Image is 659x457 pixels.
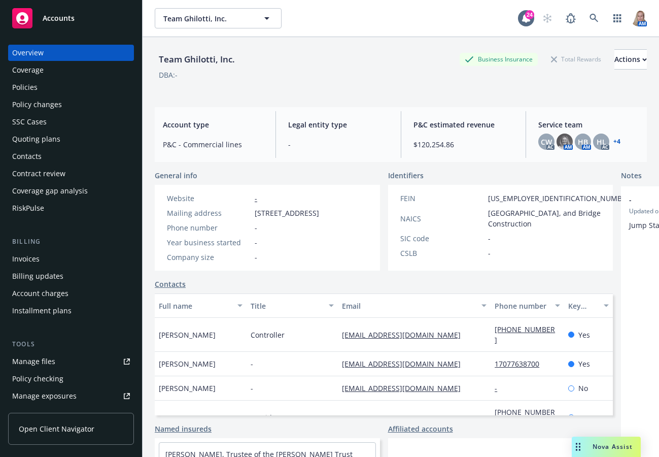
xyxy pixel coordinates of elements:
button: Actions [614,49,647,70]
span: Notes [621,170,642,182]
span: No [578,383,588,394]
span: - [251,383,253,394]
span: [PERSON_NAME] [159,383,216,394]
div: Account charges [12,285,68,302]
span: P&C estimated revenue [413,119,514,130]
a: Manage files [8,353,134,370]
span: - [488,248,491,258]
div: Team Ghilotti, Inc. [155,53,239,66]
a: Search [584,8,604,28]
a: Named insureds [155,423,212,434]
span: - [255,222,257,233]
span: Manage exposures [8,388,134,404]
div: Title [251,301,323,311]
span: Legal entity type [288,119,389,130]
span: Yes [578,330,590,340]
span: Open Client Navigator [19,423,94,434]
span: [STREET_ADDRESS] [255,208,319,218]
a: SSC Cases [8,114,134,130]
span: Team Ghilotti, Inc. [163,13,251,24]
div: SIC code [400,233,484,244]
a: [EMAIL_ADDRESS][DOMAIN_NAME] [342,413,469,422]
span: - [251,358,253,369]
span: Accounts [43,14,75,22]
a: [PHONE_NUMBER] [495,407,555,428]
span: President [251,412,283,423]
a: - [255,193,257,203]
span: Account type [163,119,263,130]
div: Quoting plans [12,131,60,147]
div: Mailing address [167,208,251,218]
a: Report a Bug [561,8,581,28]
a: Overview [8,45,134,61]
a: Accounts [8,4,134,32]
div: Manage exposures [12,388,77,404]
span: Yes [578,358,590,369]
div: Policy changes [12,96,62,113]
div: Key contact [568,301,598,311]
div: Drag to move [572,437,584,457]
span: Identifiers [388,170,424,181]
div: Policies [12,79,38,95]
div: Coverage gap analysis [12,183,88,199]
div: 24 [525,10,534,19]
button: Full name [155,293,247,318]
span: [PERSON_NAME] [159,358,216,369]
button: Key contact [564,293,613,318]
div: Tools [8,339,134,349]
a: Start snowing [537,8,558,28]
div: DBA: - [159,70,178,80]
a: Policies [8,79,134,95]
span: [PERSON_NAME] [159,330,216,340]
span: - [288,139,389,150]
a: 17077638700 [495,359,547,369]
a: Coverage gap analysis [8,183,134,199]
button: Phone number [491,293,564,318]
div: Billing [8,237,134,247]
a: Affiliated accounts [388,423,453,434]
a: Account charges [8,285,134,302]
a: Billing updates [8,268,134,284]
span: [US_EMPLOYER_IDENTIFICATION_NUMBER] [488,193,633,204]
div: RiskPulse [12,200,44,216]
a: - [495,383,505,393]
button: Nova Assist [572,437,641,457]
div: NAICS [400,213,484,224]
a: [EMAIL_ADDRESS][DOMAIN_NAME] [342,330,469,340]
div: Phone number [495,301,548,311]
a: Contract review [8,166,134,182]
span: - [255,237,257,248]
img: photo [631,10,647,26]
span: HL [597,137,606,147]
div: Website [167,193,251,204]
a: [EMAIL_ADDRESS][DOMAIN_NAME] [342,359,469,369]
div: Actions [614,50,647,69]
div: Overview [12,45,44,61]
div: Contacts [12,148,42,165]
div: Email [342,301,475,311]
a: Invoices [8,251,134,267]
div: Billing updates [12,268,63,284]
div: Company size [167,252,251,263]
button: Title [247,293,338,318]
span: [PERSON_NAME] [159,412,216,423]
span: Service team [538,119,639,130]
a: [PHONE_NUMBER] [495,324,555,345]
div: Installment plans [12,303,72,319]
div: SSC Cases [12,114,47,130]
div: Phone number [167,222,251,233]
span: CW [541,137,552,147]
div: CSLB [400,248,484,258]
div: Coverage [12,62,44,78]
span: No [578,412,588,423]
div: Invoices [12,251,40,267]
div: Contract review [12,166,65,182]
span: General info [155,170,197,181]
span: HB [578,137,588,147]
div: FEIN [400,193,484,204]
a: Policy changes [8,96,134,113]
a: Quoting plans [8,131,134,147]
span: [GEOGRAPHIC_DATA], and Bridge Construction [488,208,633,229]
span: - [488,233,491,244]
a: Switch app [607,8,628,28]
